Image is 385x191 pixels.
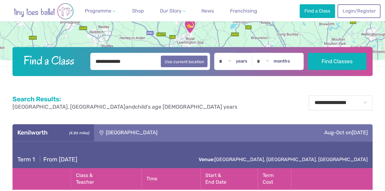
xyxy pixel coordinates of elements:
a: Find a Class [300,4,335,18]
span: Shop [132,8,144,14]
th: Start & End Date [200,168,258,189]
span: Franchising [230,8,257,14]
a: Open this area in Google Maps (opens a new window) [2,59,22,67]
button: Find Classes [308,53,367,70]
a: Login/Register [337,4,380,18]
span: Term 1 [17,156,35,163]
a: Venue:[GEOGRAPHIC_DATA], [GEOGRAPHIC_DATA], [GEOGRAPHIC_DATA] [199,157,368,162]
p: and [13,103,237,111]
a: News [199,5,216,17]
div: Aug-Oct on [251,124,372,141]
a: Programme [82,5,118,17]
small: (4.86 miles) [67,129,89,135]
th: Term Cost [258,168,291,189]
a: Franchising [228,5,260,17]
a: Our Story [157,5,188,17]
label: years [236,59,247,64]
span: News [201,8,214,14]
span: | [36,156,43,163]
img: Google [2,59,22,67]
button: Use current location [161,56,207,67]
h4: From [DATE] [17,156,77,163]
div: [GEOGRAPHIC_DATA] [94,124,250,141]
span: Programme [85,8,111,14]
span: child's age [DEMOGRAPHIC_DATA] years [135,104,237,110]
h3: Kenilworth [17,129,89,136]
h2: Find a Class [19,53,86,68]
div: Lillington Social Club [182,18,197,34]
span: [GEOGRAPHIC_DATA], [GEOGRAPHIC_DATA] [13,104,125,110]
img: tiny toes ballet [7,3,80,20]
th: Class & Teacher [71,168,142,189]
label: months [274,59,290,64]
span: [DATE] [352,129,368,135]
span: Our Story [160,8,182,14]
h2: Search Results: [13,95,237,103]
strong: Venue: [199,157,214,162]
th: Time [142,168,200,189]
a: Shop [130,5,146,17]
